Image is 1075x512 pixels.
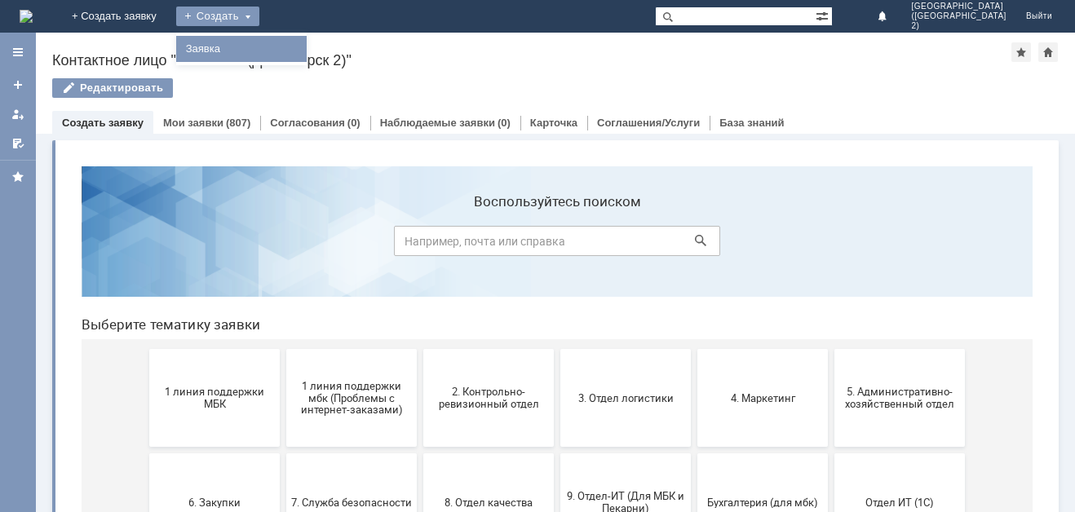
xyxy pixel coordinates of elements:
button: 1 линия поддержки МБК [81,196,211,294]
div: Создать [176,7,259,26]
a: База знаний [719,117,784,129]
a: Создать заявку [5,72,31,98]
a: Карточка [530,117,577,129]
span: Франчайзинг [497,447,617,459]
a: Мои заявки [163,117,223,129]
span: ([GEOGRAPHIC_DATA] [911,11,1006,21]
button: 7. Служба безопасности [218,300,348,398]
button: Бухгалтерия (для мбк) [629,300,759,398]
a: Мои согласования [5,130,31,157]
div: (0) [347,117,361,129]
label: Воспользуйтесь поиском [325,40,652,56]
span: 7. Служба безопасности [223,342,343,355]
button: [PERSON_NAME]. Услуги ИТ для МБК (оформляет L1) [766,404,896,502]
a: Соглашения/Услуги [597,117,700,129]
input: Например, почта или справка [325,73,652,103]
a: Перейти на домашнюю страницу [20,10,33,23]
button: Отдел ИТ (1С) [766,300,896,398]
div: Контактное лицо "Смоленск (Десногорск 2)" [52,52,1011,68]
button: Отдел-ИТ (Офис) [218,404,348,502]
div: Сделать домашней страницей [1038,42,1058,62]
span: Расширенный поиск [816,7,832,23]
span: [PERSON_NAME]. Услуги ИТ для МБК (оформляет L1) [771,435,891,471]
button: Отдел-ИТ (Битрикс24 и CRM) [81,404,211,502]
a: Заявка [179,39,303,59]
span: 8. Отдел качества [360,342,480,355]
img: logo [20,10,33,23]
button: 5. Административно-хозяйственный отдел [766,196,896,294]
button: 2. Контрольно-ревизионный отдел [355,196,485,294]
span: 3. Отдел логистики [497,238,617,250]
button: Это соглашение не активно! [629,404,759,502]
button: 4. Маркетинг [629,196,759,294]
button: Франчайзинг [492,404,622,502]
button: 8. Отдел качества [355,300,485,398]
button: 3. Отдел логистики [492,196,622,294]
div: (807) [226,117,250,129]
button: Финансовый отдел [355,404,485,502]
a: Согласования [270,117,345,129]
a: Наблюдаемые заявки [380,117,495,129]
span: Отдел-ИТ (Офис) [223,447,343,459]
span: [GEOGRAPHIC_DATA] [911,2,1006,11]
span: 1 линия поддержки мбк (Проблемы с интернет-заказами) [223,226,343,263]
button: 6. Закупки [81,300,211,398]
a: Мои заявки [5,101,31,127]
span: 1 линия поддержки МБК [86,232,206,257]
span: Бухгалтерия (для мбк) [634,342,754,355]
button: 9. Отдел-ИТ (Для МБК и Пекарни) [492,300,622,398]
div: (0) [498,117,511,129]
div: Добавить в избранное [1011,42,1031,62]
span: 2) [911,21,1006,31]
span: 5. Административно-хозяйственный отдел [771,232,891,257]
span: Это соглашение не активно! [634,441,754,466]
span: 2. Контрольно-ревизионный отдел [360,232,480,257]
span: Отдел ИТ (1С) [771,342,891,355]
span: 9. Отдел-ИТ (Для МБК и Пекарни) [497,337,617,361]
span: 4. Маркетинг [634,238,754,250]
button: 1 линия поддержки мбк (Проблемы с интернет-заказами) [218,196,348,294]
span: Отдел-ИТ (Битрикс24 и CRM) [86,441,206,466]
a: Создать заявку [62,117,144,129]
span: 6. Закупки [86,342,206,355]
header: Выберите тематику заявки [13,163,964,179]
span: Финансовый отдел [360,447,480,459]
